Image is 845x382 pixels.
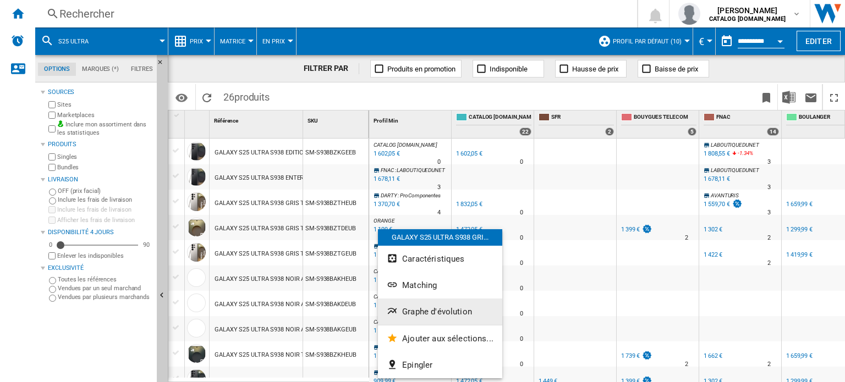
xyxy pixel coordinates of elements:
[378,229,502,246] div: GALAXY S25 ULTRA S938 GRI...
[378,246,502,272] button: Caractéristiques
[402,307,472,317] span: Graphe d'évolution
[402,334,493,344] span: Ajouter aux sélections...
[378,325,502,352] button: Ajouter aux sélections...
[402,360,432,370] span: Epingler
[402,280,437,290] span: Matching
[378,298,502,325] button: Graphe d'évolution
[378,352,502,378] button: Epingler...
[402,254,464,264] span: Caractéristiques
[378,272,502,298] button: Matching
